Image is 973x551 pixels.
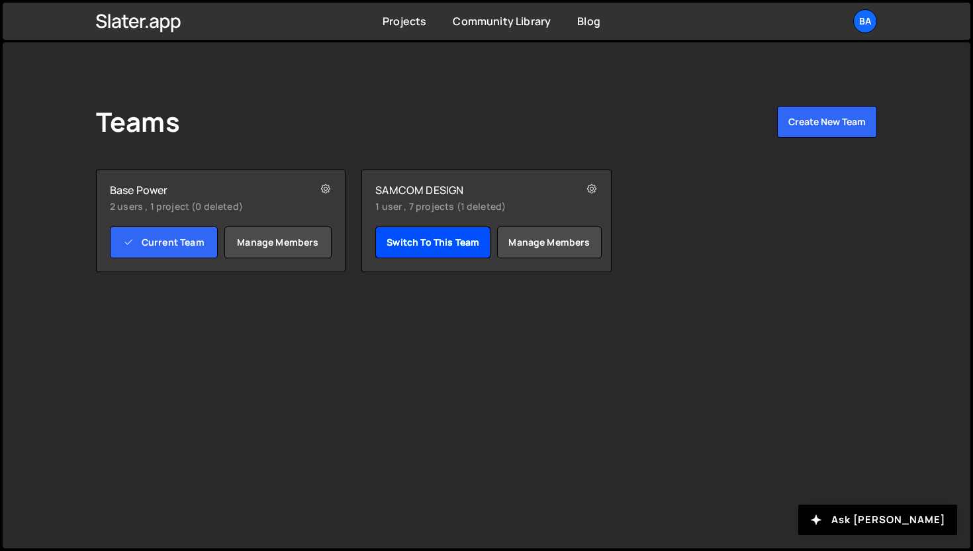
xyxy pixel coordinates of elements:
[110,200,292,213] small: 2 users , 1 project (0 deleted)
[110,226,218,258] a: Current Team
[497,226,601,258] a: Manage members
[853,9,877,33] a: Ba
[224,226,332,258] a: Manage members
[110,183,292,197] h2: Base Power
[375,226,490,258] a: Switch to this team
[798,505,957,535] button: Ask [PERSON_NAME]
[375,183,557,197] h2: SAMCOM DESIGN
[577,14,600,28] a: Blog
[375,200,557,213] small: 1 user , 7 projects (1 deleted)
[453,14,551,28] a: Community Library
[96,106,180,138] h1: Teams
[383,14,426,28] a: Projects
[777,106,877,138] button: Create New Team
